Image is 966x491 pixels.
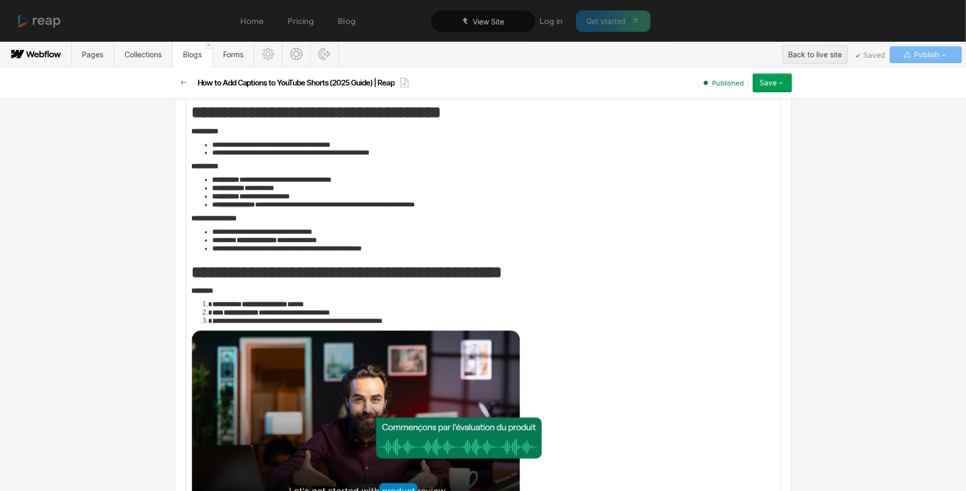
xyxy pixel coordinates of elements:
span: View Site [473,17,504,26]
button: Save [753,73,792,92]
span: Collections [125,50,162,59]
h2: How to Add Captions to YouTube Shorts (2025 Guide) | Reap [198,78,395,88]
button: Publish [890,46,962,63]
span: Forms [223,50,243,59]
span: Pages [82,50,103,59]
span: Publish [912,47,939,63]
div: Back to live site [788,47,842,63]
button: Back to live site [782,45,848,64]
div: Save [760,79,777,87]
span: Published [712,78,744,88]
span: Blogs [183,50,202,59]
a: Close 'Blogs' tab [205,42,212,49]
span: Saved [855,53,885,58]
